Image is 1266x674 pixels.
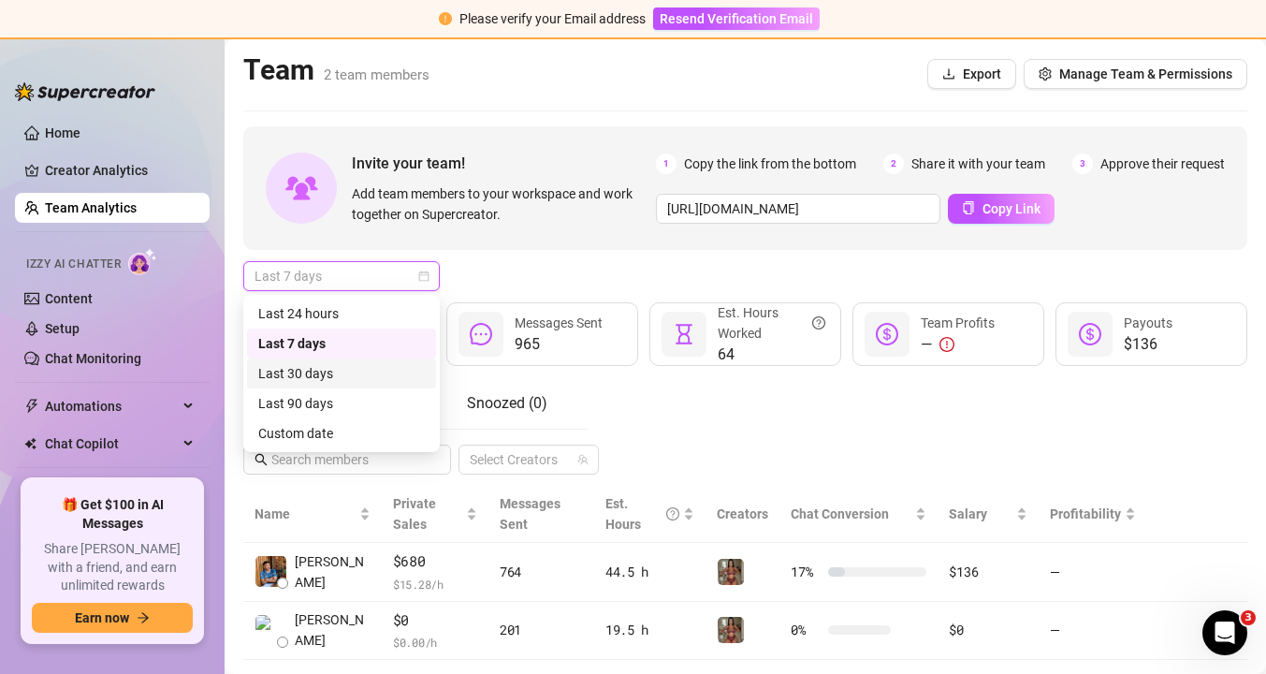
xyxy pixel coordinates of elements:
[660,11,813,26] span: Resend Verification Email
[24,437,36,450] img: Chat Copilot
[247,359,436,388] div: Last 30 days
[470,323,492,345] span: message
[1024,59,1247,89] button: Manage Team & Permissions
[1039,602,1147,661] td: —
[605,562,695,582] div: 44.5 h
[876,323,898,345] span: dollar-circle
[1100,154,1225,174] span: Approve their request
[255,453,268,466] span: search
[515,333,603,356] span: 965
[32,603,193,633] button: Earn nowarrow-right
[1124,315,1172,330] span: Payouts
[15,82,155,101] img: logo-BBDzfeDw.svg
[393,496,436,532] span: Private Sales
[247,329,436,359] div: Last 7 days
[243,486,382,543] th: Name
[706,486,779,543] th: Creators
[791,620,821,640] span: 0 %
[653,7,820,30] button: Resend Verification Email
[324,66,429,83] span: 2 team members
[45,429,178,459] span: Chat Copilot
[255,504,356,524] span: Name
[247,299,436,329] div: Last 24 hours
[258,393,425,414] div: Last 90 days
[45,291,93,306] a: Content
[500,620,583,640] div: 201
[718,617,744,643] img: Greek
[812,302,825,344] span: question-circle
[515,315,603,330] span: Messages Sent
[949,562,1026,582] div: $136
[942,67,955,81] span: download
[45,321,80,336] a: Setup
[45,391,178,421] span: Automations
[258,303,425,324] div: Last 24 hours
[128,248,157,275] img: AI Chatter
[911,154,1045,174] span: Share it with your team
[295,609,371,651] span: [PERSON_NAME]
[684,154,856,174] span: Copy the link from the bottom
[295,551,371,593] span: [PERSON_NAME]
[1202,610,1247,655] iframe: Intercom live chat
[258,363,425,384] div: Last 30 days
[500,562,583,582] div: 764
[258,333,425,354] div: Last 7 days
[1059,66,1232,81] span: Manage Team & Permissions
[352,183,648,225] span: Add team members to your workspace and work together on Supercreator.
[883,154,904,174] span: 2
[1079,323,1101,345] span: dollar-circle
[418,271,429,282] span: calendar
[467,394,547,412] span: Snoozed ( 0 )
[439,12,452,25] span: exclamation-circle
[500,496,560,532] span: Messages Sent
[718,344,825,366] span: 64
[666,493,679,535] span: question-circle
[718,559,744,585] img: Greek
[1124,333,1172,356] span: $136
[577,454,589,465] span: team
[673,323,695,345] span: hourglass
[45,200,137,215] a: Team Analytics
[963,66,1001,81] span: Export
[1241,610,1256,625] span: 3
[75,610,129,625] span: Earn now
[393,550,477,573] span: $680
[1050,506,1121,521] span: Profitability
[45,155,195,185] a: Creator Analytics
[32,496,193,533] span: 🎁 Get $100 in AI Messages
[137,611,150,624] span: arrow-right
[718,302,825,344] div: Est. Hours Worked
[393,633,477,652] span: $ 0.00 /h
[949,506,987,521] span: Salary
[791,506,889,521] span: Chat Conversion
[948,194,1055,224] button: Copy Link
[1072,154,1093,174] span: 3
[949,620,1026,640] div: $0
[255,556,286,587] img: Chester Tagayun…
[962,201,975,214] span: copy
[656,154,677,174] span: 1
[247,388,436,418] div: Last 90 days
[45,351,141,366] a: Chat Monitoring
[247,418,436,448] div: Custom date
[26,256,121,273] span: Izzy AI Chatter
[24,399,39,414] span: thunderbolt
[32,540,193,595] span: Share [PERSON_NAME] with a friend, and earn unlimited rewards
[1039,67,1052,81] span: setting
[352,152,656,175] span: Invite your team!
[1039,543,1147,602] td: —
[605,493,680,535] div: Est. Hours
[255,262,429,290] span: Last 7 days
[921,315,995,330] span: Team Profits
[243,52,429,88] h2: Team
[605,620,695,640] div: 19.5 h
[982,201,1040,216] span: Copy Link
[258,423,425,444] div: Custom date
[939,337,954,352] span: exclamation-circle
[459,8,646,29] div: Please verify your Email address
[927,59,1016,89] button: Export
[393,575,477,593] span: $ 15.28 /h
[271,449,425,470] input: Search members
[791,562,821,582] span: 17 %
[921,333,995,356] div: —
